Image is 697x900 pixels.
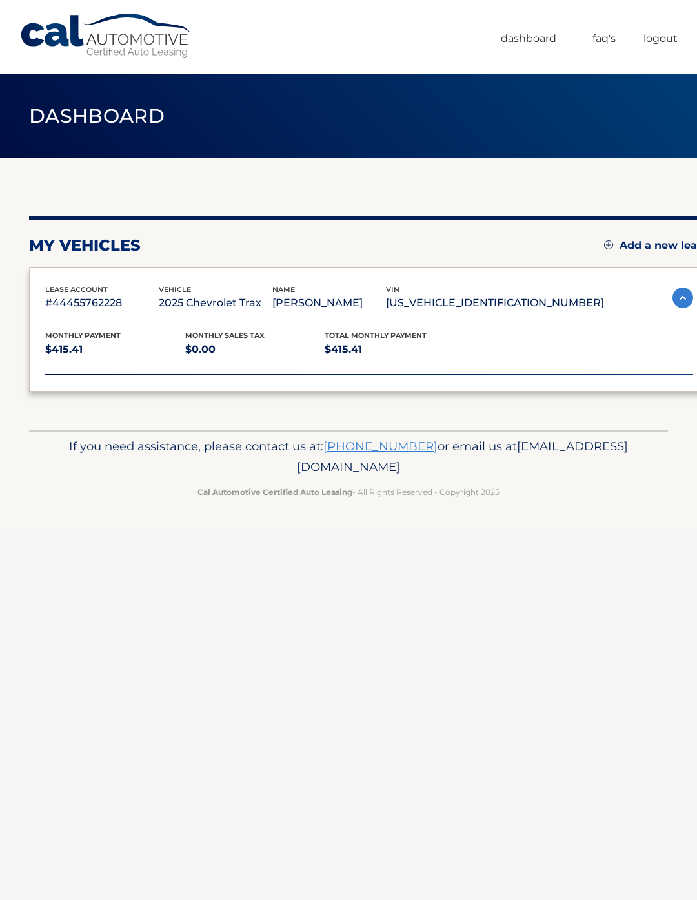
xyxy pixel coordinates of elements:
h2: my vehicles [29,236,141,255]
span: vehicle [159,285,191,294]
a: FAQ's [592,28,616,50]
img: accordion-active.svg [672,288,693,308]
span: Total Monthly Payment [325,331,427,340]
p: $0.00 [185,340,325,359]
p: $415.41 [45,340,185,359]
span: lease account [45,285,108,294]
span: [EMAIL_ADDRESS][DOMAIN_NAME] [297,439,628,474]
p: $415.41 [325,340,465,359]
span: Dashboard [29,104,165,128]
p: [US_VEHICLE_IDENTIFICATION_NUMBER] [386,294,604,312]
span: Monthly sales Tax [185,331,265,340]
span: vin [386,285,399,294]
img: add.svg [604,240,613,249]
a: Logout [643,28,678,50]
p: #44455762228 [45,294,159,312]
a: Dashboard [501,28,556,50]
a: Cal Automotive [19,13,194,59]
p: - All Rights Reserved - Copyright 2025 [48,485,649,499]
p: [PERSON_NAME] [272,294,386,312]
span: Monthly Payment [45,331,121,340]
a: [PHONE_NUMBER] [323,439,438,454]
p: If you need assistance, please contact us at: or email us at [48,436,649,477]
p: 2025 Chevrolet Trax [159,294,272,312]
strong: Cal Automotive Certified Auto Leasing [197,487,352,497]
span: name [272,285,295,294]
